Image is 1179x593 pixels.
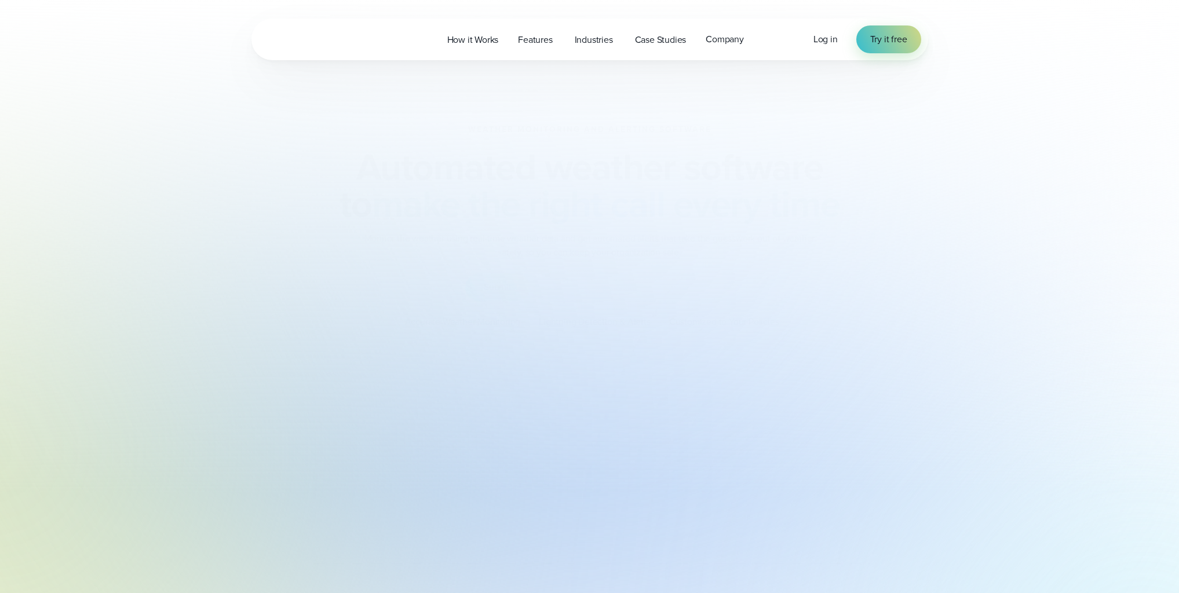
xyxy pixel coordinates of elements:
[625,28,696,52] a: Case Studies
[518,33,552,47] span: Features
[437,28,509,52] a: How it Works
[447,33,499,47] span: How it Works
[813,32,838,46] a: Log in
[575,33,613,47] span: Industries
[706,32,744,46] span: Company
[870,32,907,46] span: Try it free
[635,33,687,47] span: Case Studies
[856,25,921,53] a: Try it free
